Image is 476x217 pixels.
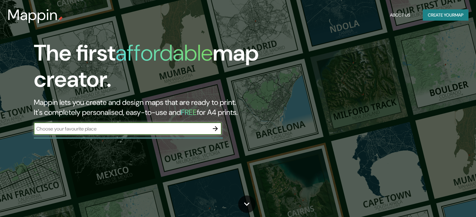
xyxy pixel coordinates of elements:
h1: The first map creator. [34,40,272,97]
h3: Mappin [8,6,58,24]
input: Choose your favourite place [34,125,209,132]
img: mappin-pin [58,16,63,21]
h5: FREE [181,107,197,117]
h2: Mappin lets you create and design maps that are ready to print. It's completely personalised, eas... [34,97,272,117]
button: Create yourmap [423,9,468,21]
button: About Us [387,9,413,21]
h1: affordable [115,38,213,67]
